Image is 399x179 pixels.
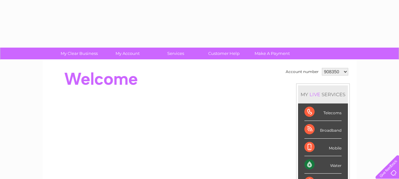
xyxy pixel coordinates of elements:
[198,48,250,59] a: Customer Help
[101,48,154,59] a: My Account
[304,103,342,121] div: Telecoms
[304,156,342,174] div: Water
[304,139,342,156] div: Mobile
[298,85,348,103] div: MY SERVICES
[150,48,202,59] a: Services
[246,48,298,59] a: Make A Payment
[53,48,105,59] a: My Clear Business
[284,66,320,77] td: Account number
[304,121,342,138] div: Broadband
[308,91,322,97] div: LIVE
